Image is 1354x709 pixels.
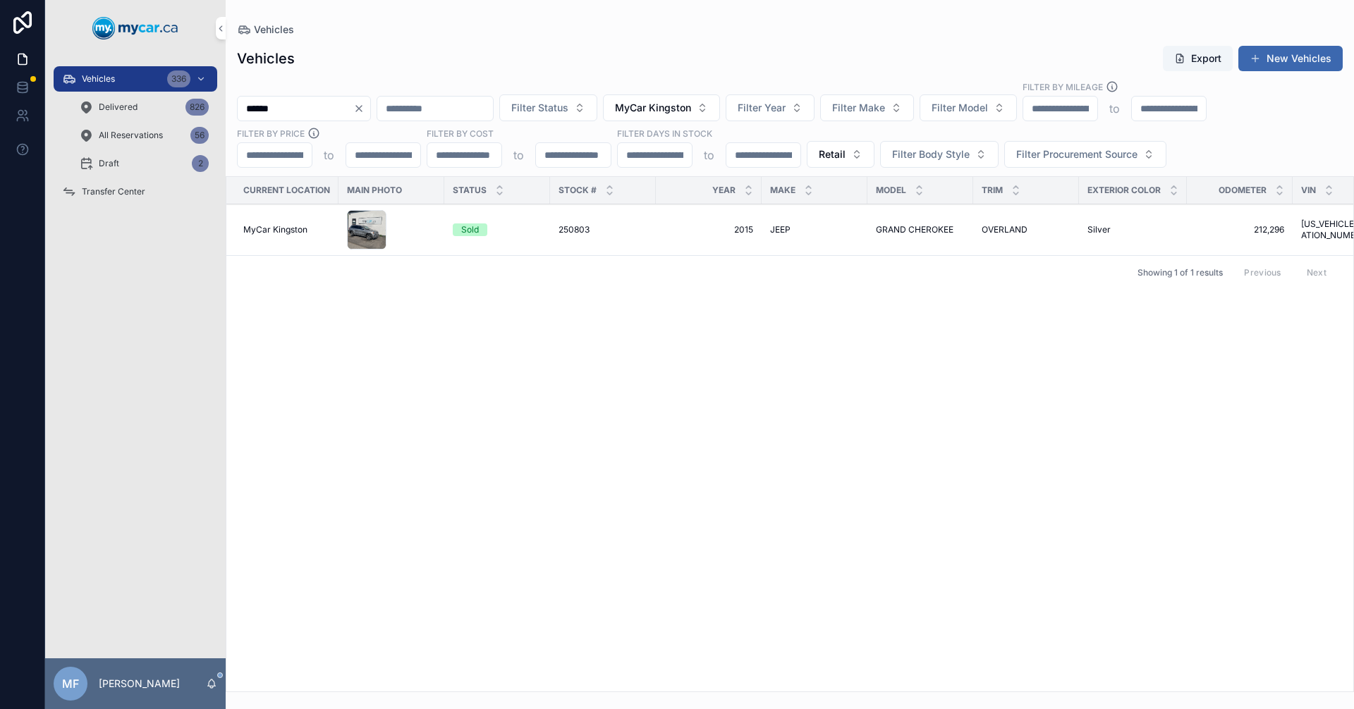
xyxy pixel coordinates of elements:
button: Export [1163,46,1233,71]
img: App logo [92,17,178,39]
button: Select Button [880,141,999,168]
span: Filter Year [738,101,786,115]
div: 2 [192,155,209,172]
span: Vehicles [82,73,115,85]
a: All Reservations56 [71,123,217,148]
a: MyCar Kingston [243,224,330,235]
span: Filter Body Style [892,147,970,161]
a: JEEP [770,224,859,235]
span: Filter Status [511,101,568,115]
p: to [704,147,714,164]
span: Trim [982,185,1003,196]
a: 250803 [559,224,647,235]
span: Showing 1 of 1 results [1138,267,1223,278]
span: Filter Make [832,101,885,115]
p: to [513,147,524,164]
span: Year [712,185,736,196]
span: 250803 [559,224,590,235]
button: Select Button [726,94,815,121]
h1: Vehicles [237,49,295,68]
span: VIN [1301,185,1316,196]
p: to [1109,100,1120,117]
span: Exterior Color [1087,185,1161,196]
button: Select Button [499,94,597,121]
button: Select Button [603,94,720,121]
span: Silver [1087,224,1111,235]
span: Status [453,185,487,196]
p: [PERSON_NAME] [99,677,180,691]
button: Select Button [1004,141,1166,168]
span: Odometer [1219,185,1267,196]
label: FILTER BY COST [427,127,494,140]
span: OVERLAND [982,224,1027,235]
a: 212,296 [1195,224,1284,235]
span: Make [770,185,795,196]
span: All Reservations [99,130,163,141]
a: Silver [1087,224,1178,235]
div: Sold [461,223,479,236]
span: JEEP [770,224,791,235]
a: Vehicles [237,23,294,37]
div: 336 [167,70,190,87]
span: Main Photo [347,185,402,196]
label: FILTER BY PRICE [237,127,305,140]
span: MF [62,675,79,692]
span: Draft [99,158,119,169]
span: Current Location [243,185,330,196]
button: Clear [353,103,370,114]
a: Delivered826 [71,94,217,120]
p: to [324,147,334,164]
span: Transfer Center [82,186,145,197]
a: Sold [453,223,542,236]
a: GRAND CHEROKEE [876,224,965,235]
div: scrollable content [45,56,226,223]
span: GRAND CHEROKEE [876,224,953,235]
span: Vehicles [254,23,294,37]
button: New Vehicles [1238,46,1343,71]
span: Filter Procurement Source [1016,147,1138,161]
a: Transfer Center [54,179,217,204]
a: 2015 [664,224,753,235]
div: 56 [190,127,209,144]
span: Retail [819,147,846,161]
a: Draft2 [71,151,217,176]
span: Delivered [99,101,138,113]
a: OVERLAND [982,224,1071,235]
label: Filter Days In Stock [617,127,712,140]
a: Vehicles336 [54,66,217,92]
span: Model [876,185,906,196]
button: Select Button [807,141,874,168]
button: Select Button [820,94,914,121]
div: 826 [185,99,209,116]
span: MyCar Kingston [615,101,691,115]
span: MyCar Kingston [243,224,307,235]
span: Filter Model [932,101,988,115]
label: Filter By Mileage [1023,80,1103,93]
span: Stock # [559,185,597,196]
button: Select Button [920,94,1017,121]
